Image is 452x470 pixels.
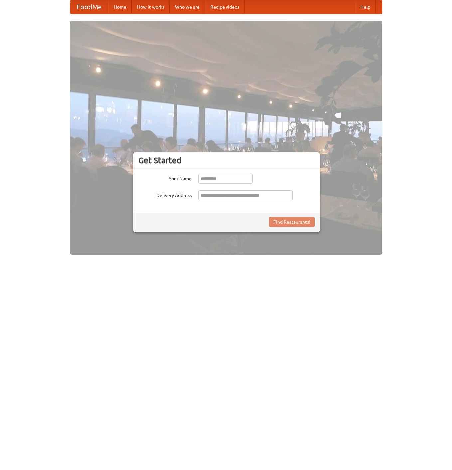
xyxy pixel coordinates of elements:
[138,174,192,182] label: Your Name
[70,0,108,14] a: FoodMe
[108,0,132,14] a: Home
[355,0,376,14] a: Help
[269,217,315,227] button: Find Restaurants!
[138,190,192,199] label: Delivery Address
[138,155,315,165] h3: Get Started
[170,0,205,14] a: Who we are
[205,0,245,14] a: Recipe videos
[132,0,170,14] a: How it works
